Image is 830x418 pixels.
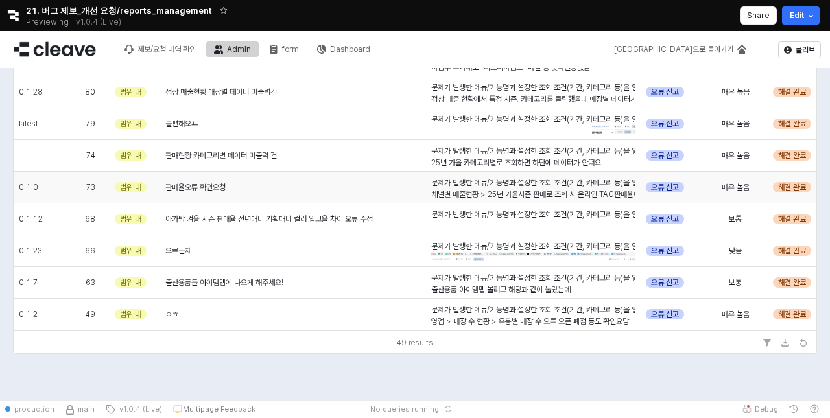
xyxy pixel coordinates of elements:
span: 범위 내 [120,87,141,97]
span: 해결 완료 [778,309,806,319]
span: 오류 신고 [651,277,679,288]
span: 21. 버그 제보_개선 요청/reports_management [26,4,212,17]
img: Y1YCfAzxBQCUBKpX+P2TBjX4dUOElAAAAAElFTkSuQmCC [431,252,635,334]
span: 74 [86,150,95,161]
button: Share app [740,6,777,25]
button: Debug [737,400,783,418]
span: 0.1.2 [19,309,38,319]
span: v1.0.4 (Live) [115,404,162,414]
span: 범위 내 [120,214,141,224]
span: 오류 신고 [651,119,679,129]
button: Dashboard [309,41,378,57]
p: v1.0.4 (Live) [76,17,121,27]
span: 63 [86,277,95,288]
button: Refresh [796,335,811,351]
span: 해결 완료 [778,150,806,161]
div: 문제가 발생한 메뉴/기능명과 설정한 조회 조건(기간, 카테고리 등)을 알려주세요. 구체적으로 어떤 수치나 현상이 잘못되었고, 왜 오류라고 생각하시는지 설명해주세요. 올바른 결... [431,82,635,280]
span: 해결 완료 [778,214,806,224]
div: form [282,45,299,54]
p: Multipage Feedback [183,404,255,414]
div: 제보/요청 내역 확인 [117,41,204,57]
img: Gq5KwwAAAAZJREFUAwDX3Vs2HkVdKwAAAABJRU5ErkJggg== [592,125,796,225]
div: Dashboard [330,45,370,54]
span: 해결 완료 [778,87,806,97]
span: 68 [85,214,95,224]
span: 범위 내 [120,277,141,288]
span: 73 [86,182,95,192]
span: 0.1.28 [19,87,43,97]
span: ㅇㅎ [165,309,178,319]
span: production [14,404,54,414]
button: form [261,41,307,57]
span: 오류 신고 [651,182,679,192]
button: 클리브 [778,41,821,58]
button: Edit [782,6,820,25]
span: 매우 높음 [722,150,750,161]
span: 오류 신고 [651,87,679,97]
div: 문제가 발생한 메뉴/기능명과 설정한 조회 조건(기간, 카테고리 등)을 알려주세요. 구체적으로 어떤 수치나 현상이 잘못되었고, 왜 오류라고 생각하시는지 설명해주세요. 올바른 결... [431,113,635,314]
button: Filter [759,335,775,351]
div: 제보/요청 내역 확인 [137,45,196,54]
div: Table toolbar [14,332,816,353]
p: 클리브 [796,45,815,55]
button: Download [777,335,793,351]
span: latest [19,119,38,129]
span: 낮음 [729,246,742,256]
span: 0.1.12 [19,214,43,224]
div: 메인으로 돌아가기 [606,41,754,57]
span: 매우 높음 [722,309,750,319]
button: Admin [206,41,259,57]
span: 해결 완료 [778,182,806,192]
span: 보통 [729,277,742,288]
span: 오류 신고 [651,150,679,161]
div: Previewing v1.0.4 (Live) [26,13,128,31]
div: 49 results [397,336,433,349]
span: 판매율오류 확인요청 [165,182,226,192]
button: Releases and History [69,13,128,31]
p: Share [747,10,770,21]
p: 정상 매출 현황에서 특정 시즌, 카테고리를 클릭했을때 매장별 데이터가 떠야 하는데 데이터 출력이 안됩니다. [431,93,635,105]
button: Reset app state [442,405,455,413]
span: No queries running [370,404,439,414]
button: Source Control [60,400,100,418]
button: Help [804,400,825,418]
span: 해결 완료 [778,277,806,288]
span: 불편해오ㅛ [165,119,198,129]
span: 해결 완료 [778,246,806,256]
span: 66 [85,246,95,256]
span: 오류 신고 [651,246,679,256]
span: 80 [85,87,95,97]
span: 0.1.23 [19,246,42,256]
span: 범위 내 [120,182,141,192]
span: Previewing [26,16,69,29]
button: v1.0.4 (Live) [100,400,167,418]
p: 채녈별 매출현황 > 25년 가을시즌 판매로 조회 시 온라인 TAG판매율이 100%를 초과하는 상태로 조회되고 있음 [431,189,635,200]
span: 판매현황 카테고리별 데이터 미출력 건 [165,150,277,161]
button: History [783,400,804,418]
span: 매우 높음 [722,182,750,192]
span: 해결 완료 [778,119,806,129]
span: 매우 높음 [722,87,750,97]
p: 영업MD > 용품매출현황 > 24년 1년 실적조회가 안됨 안됨 [431,125,635,228]
span: 보통 [729,214,742,224]
span: main [78,404,95,414]
button: Multipage Feedback [167,400,261,418]
p: 영업 > 매장 수 현황 > 유통별 매장 수 오류 오픈 폐점 등도 확인요망 [431,316,635,327]
span: 범위 내 [120,246,141,256]
span: 79 [86,119,95,129]
span: Debug [755,404,778,414]
span: 매우 높음 [722,119,750,129]
div: [GEOGRAPHIC_DATA]으로 돌아가기 [614,45,733,54]
p: 출산용품 아이템맵 볼려고 해당과 같이 눌렀는데 [431,284,635,296]
p: 25년 가을 카테고리별로 조회하면 하단에 데이터가 안떠요. [431,157,635,168]
span: 범위 내 [120,150,141,161]
span: 오류문제 [165,246,191,256]
span: 0.1.0 [19,182,38,192]
button: [GEOGRAPHIC_DATA]으로 돌아가기 [606,41,754,57]
button: Add app to favorites [217,4,230,17]
span: 정상 매출현황 매장별 데이터 미출력건 [165,87,277,97]
span: 범위 내 [120,309,141,319]
span: 0.1.7 [19,277,38,288]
